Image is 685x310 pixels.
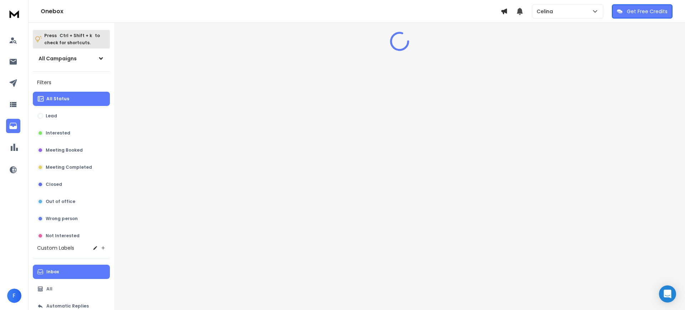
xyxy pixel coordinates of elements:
span: Ctrl + Shift + k [59,31,93,40]
p: Get Free Credits [627,8,668,15]
p: Meeting Completed [46,164,92,170]
h3: Custom Labels [37,244,74,251]
p: Wrong person [46,216,78,222]
button: Closed [33,177,110,192]
button: All Campaigns [33,51,110,66]
h1: Onebox [41,7,501,16]
p: Inbox [46,269,59,275]
p: All Status [46,96,69,102]
button: Lead [33,109,110,123]
h1: All Campaigns [39,55,77,62]
button: All Status [33,92,110,106]
p: Lead [46,113,57,119]
img: logo [7,7,21,20]
p: Meeting Booked [46,147,83,153]
button: F [7,289,21,303]
p: Not Interested [46,233,80,239]
button: Meeting Completed [33,160,110,174]
p: All [46,286,52,292]
button: Meeting Booked [33,143,110,157]
div: Open Intercom Messenger [659,285,676,303]
p: Closed [46,182,62,187]
p: Celina [537,8,556,15]
p: Out of office [46,199,75,204]
button: Wrong person [33,212,110,226]
h3: Filters [33,77,110,87]
button: Inbox [33,265,110,279]
button: All [33,282,110,296]
button: Not Interested [33,229,110,243]
button: Out of office [33,194,110,209]
button: Get Free Credits [612,4,673,19]
button: Interested [33,126,110,140]
p: Press to check for shortcuts. [44,32,100,46]
p: Interested [46,130,70,136]
p: Automatic Replies [46,303,89,309]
